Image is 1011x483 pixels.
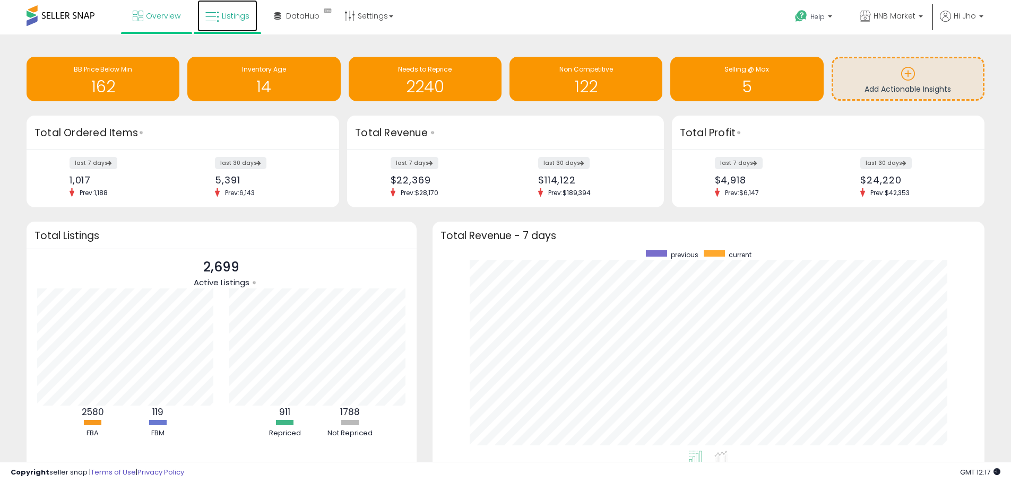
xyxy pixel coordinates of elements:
span: Needs to Reprice [398,65,452,74]
span: Help [810,12,825,21]
label: last 30 days [860,157,912,169]
i: Get Help [794,10,808,23]
span: 2025-09-9 12:17 GMT [960,467,1000,477]
span: Prev: $189,394 [543,188,596,197]
h3: Total Ordered Items [34,126,331,140]
span: Hi Jho [954,11,976,21]
div: FBM [126,428,190,438]
b: 2580 [82,406,104,418]
a: Hi Jho [940,11,983,34]
span: Prev: 1,188 [74,188,113,197]
a: Non Competitive 122 [509,57,662,101]
div: Tooltip anchor [249,278,259,287]
h1: 162 [32,78,174,95]
p: 2,699 [194,257,249,277]
label: last 30 days [215,157,266,169]
label: last 30 days [538,157,590,169]
span: Listings [222,11,249,21]
div: $22,369 [391,174,498,186]
div: Tooltip anchor [136,128,146,137]
h1: 122 [515,78,657,95]
span: Active Listings [194,277,249,288]
div: Tooltip anchor [734,128,744,137]
span: Selling @ Max [724,65,769,74]
a: Selling @ Max 5 [670,57,823,101]
strong: Copyright [11,467,49,477]
div: $4,918 [715,174,820,186]
b: 1788 [340,406,360,418]
div: FBA [61,428,125,438]
a: Needs to Reprice 2240 [349,57,502,101]
span: BB Price Below Min [74,65,132,74]
span: DataHub [286,11,319,21]
b: 911 [279,406,290,418]
a: BB Price Below Min 162 [27,57,179,101]
span: Overview [146,11,180,21]
div: Repriced [253,428,317,438]
h1: 5 [676,78,818,95]
span: HNB Market [874,11,915,21]
span: Prev: 6,143 [220,188,260,197]
div: Not Repriced [318,428,382,438]
div: Tooltip anchor [318,5,337,16]
h3: Total Revenue [355,126,656,140]
span: previous [671,250,698,259]
label: last 7 days [70,157,117,169]
h3: Total Revenue - 7 days [440,232,977,240]
h1: 2240 [354,78,496,95]
span: Non Competitive [559,65,613,74]
span: Prev: $28,170 [395,188,444,197]
a: Terms of Use [91,467,136,477]
div: seller snap | | [11,468,184,478]
h3: Total Listings [34,232,409,240]
div: $24,220 [860,174,966,186]
span: Add Actionable Insights [865,84,951,94]
label: last 7 days [391,157,438,169]
a: Privacy Policy [137,467,184,477]
b: 119 [152,406,163,418]
div: 1,017 [70,174,175,186]
a: Help [787,2,843,34]
span: current [729,250,751,259]
label: last 7 days [715,157,763,169]
div: $114,122 [538,174,645,186]
a: Add Actionable Insights [833,58,983,99]
span: Prev: $42,353 [865,188,915,197]
h3: Total Profit [680,126,977,140]
h1: 14 [193,78,335,95]
span: Inventory Age [242,65,286,74]
span: Prev: $6,147 [720,188,764,197]
div: Tooltip anchor [428,128,437,137]
div: 5,391 [215,174,321,186]
a: Inventory Age 14 [187,57,340,101]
